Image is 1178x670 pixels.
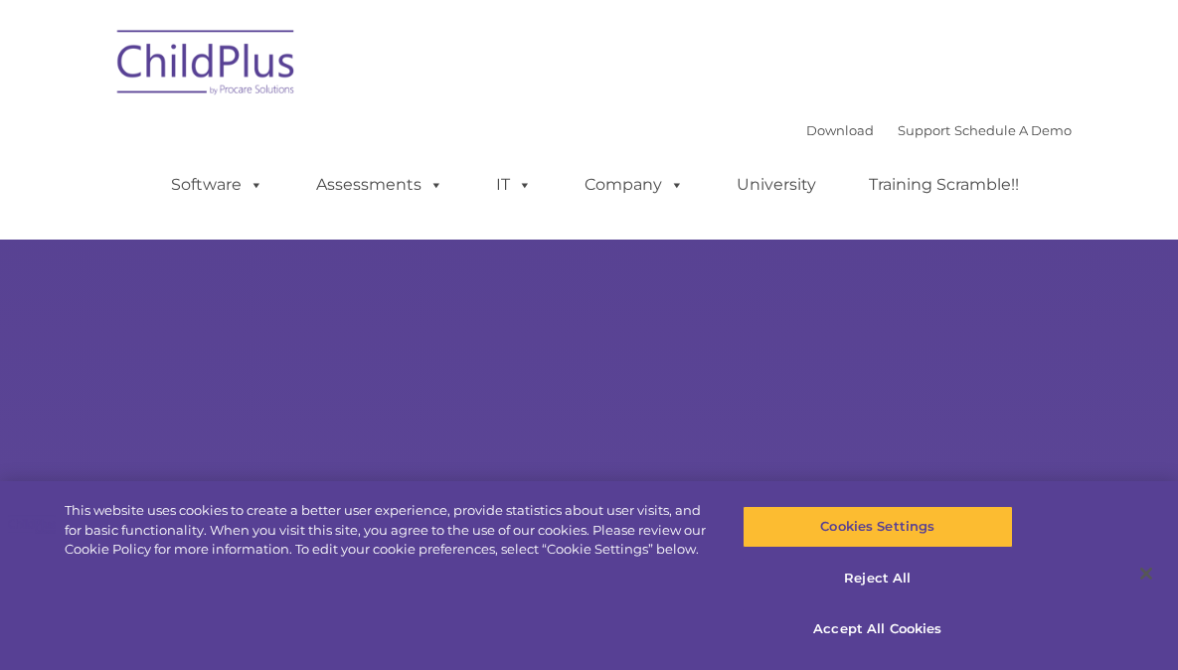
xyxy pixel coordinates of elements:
[1124,552,1168,595] button: Close
[806,122,874,138] a: Download
[743,608,1014,650] button: Accept All Cookies
[565,165,704,205] a: Company
[107,16,306,115] img: ChildPlus by Procare Solutions
[806,122,1072,138] font: |
[476,165,552,205] a: IT
[954,122,1072,138] a: Schedule A Demo
[717,165,836,205] a: University
[898,122,950,138] a: Support
[743,506,1014,548] button: Cookies Settings
[65,501,707,560] div: This website uses cookies to create a better user experience, provide statistics about user visit...
[849,165,1039,205] a: Training Scramble!!
[743,558,1014,599] button: Reject All
[151,165,283,205] a: Software
[296,165,463,205] a: Assessments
